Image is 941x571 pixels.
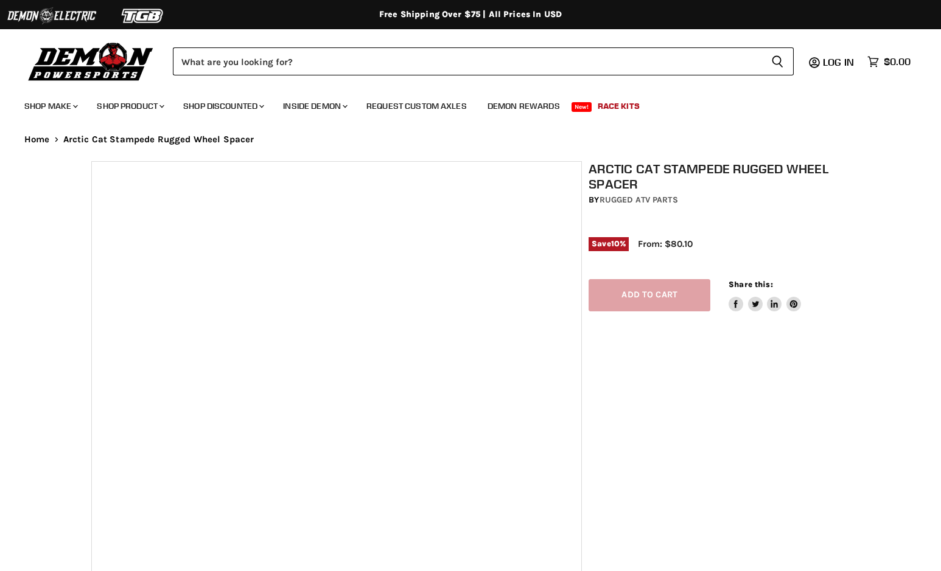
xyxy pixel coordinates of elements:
[861,53,917,71] a: $0.00
[761,47,794,75] button: Search
[884,56,911,67] span: $0.00
[88,94,172,119] a: Shop Product
[817,57,861,67] a: Log in
[729,279,801,311] aside: Share this:
[572,102,592,112] span: New!
[600,195,678,205] a: Rugged ATV Parts
[589,193,856,207] div: by
[15,94,85,119] a: Shop Make
[729,280,772,289] span: Share this:
[173,47,761,75] input: Search
[823,56,854,68] span: Log in
[97,4,189,27] img: TGB Logo 2
[357,94,476,119] a: Request Custom Axles
[24,134,50,145] a: Home
[589,237,629,251] span: Save %
[6,4,97,27] img: Demon Electric Logo 2
[24,40,158,83] img: Demon Powersports
[63,134,254,145] span: Arctic Cat Stampede Rugged Wheel Spacer
[589,94,649,119] a: Race Kits
[15,89,908,119] ul: Main menu
[638,238,693,249] span: From: $80.10
[589,161,856,192] h1: Arctic Cat Stampede Rugged Wheel Spacer
[173,47,794,75] form: Product
[611,239,620,248] span: 10
[274,94,355,119] a: Inside Demon
[478,94,569,119] a: Demon Rewards
[174,94,271,119] a: Shop Discounted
